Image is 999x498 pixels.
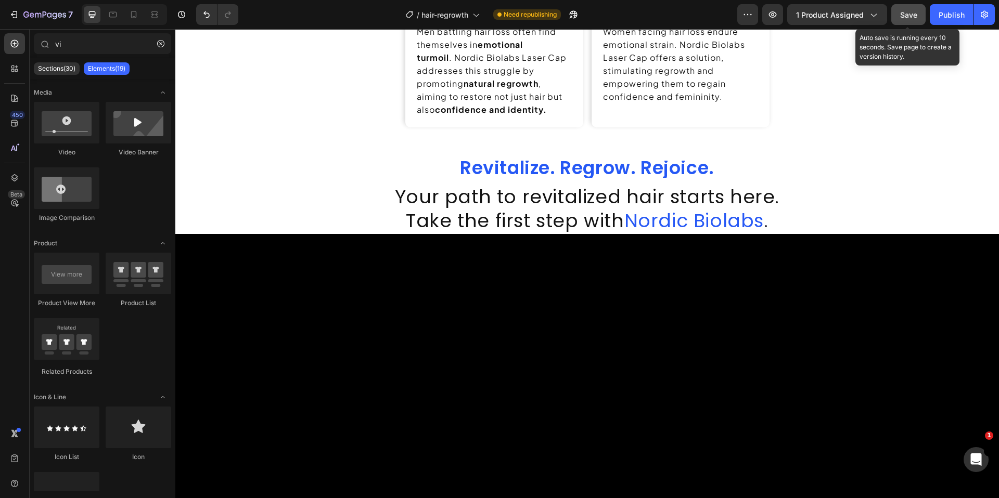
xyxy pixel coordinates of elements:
[230,178,449,205] span: Take the first step with
[10,111,25,119] div: 450
[34,392,66,402] span: Icon & Line
[175,29,999,498] iframe: Design area
[241,23,274,34] strong: turmoil
[964,447,989,472] iframe: Intercom live chat
[34,452,99,462] div: Icon List
[34,88,52,97] span: Media
[985,431,993,440] span: 1
[34,239,57,248] span: Product
[106,298,171,308] div: Product List
[106,452,171,462] div: Icon
[900,10,917,19] span: Save
[34,367,99,376] div: Related Products
[285,126,539,151] span: Revitalize. Regrow. Rejoice.
[891,4,926,25] button: Save
[787,4,887,25] button: 1 product assigned
[421,9,468,20] span: hair-regrowth
[38,64,75,73] p: Sections(30)
[930,4,974,25] button: Publish
[34,148,99,157] div: Video
[939,9,965,20] div: Publish
[34,213,99,222] div: Image Comparison
[796,9,864,20] span: 1 product assigned
[155,235,171,252] span: Toggle open
[588,178,593,205] span: .
[8,190,25,199] div: Beta
[220,154,604,181] span: Your path to revitalized hair starts here.
[34,33,171,54] input: Search Sections & Elements
[504,10,557,19] span: Need republishing
[417,9,419,20] span: /
[155,84,171,101] span: Toggle open
[155,389,171,405] span: Toggle open
[196,4,238,25] div: Undo/Redo
[302,10,348,21] strong: emotional
[205,156,619,204] p: ⁠⁠⁠⁠⁠⁠⁠
[68,8,73,21] p: 7
[288,49,363,60] strong: natural regrowth
[204,155,620,205] h2: Rich Text Editor. Editing area: main
[449,178,588,205] span: Nordic Biolabs
[106,148,171,157] div: Video Banner
[260,75,372,86] strong: confidence and identity.
[88,64,125,73] p: Elements(19)
[4,4,78,25] button: 7
[34,298,99,308] div: Product View More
